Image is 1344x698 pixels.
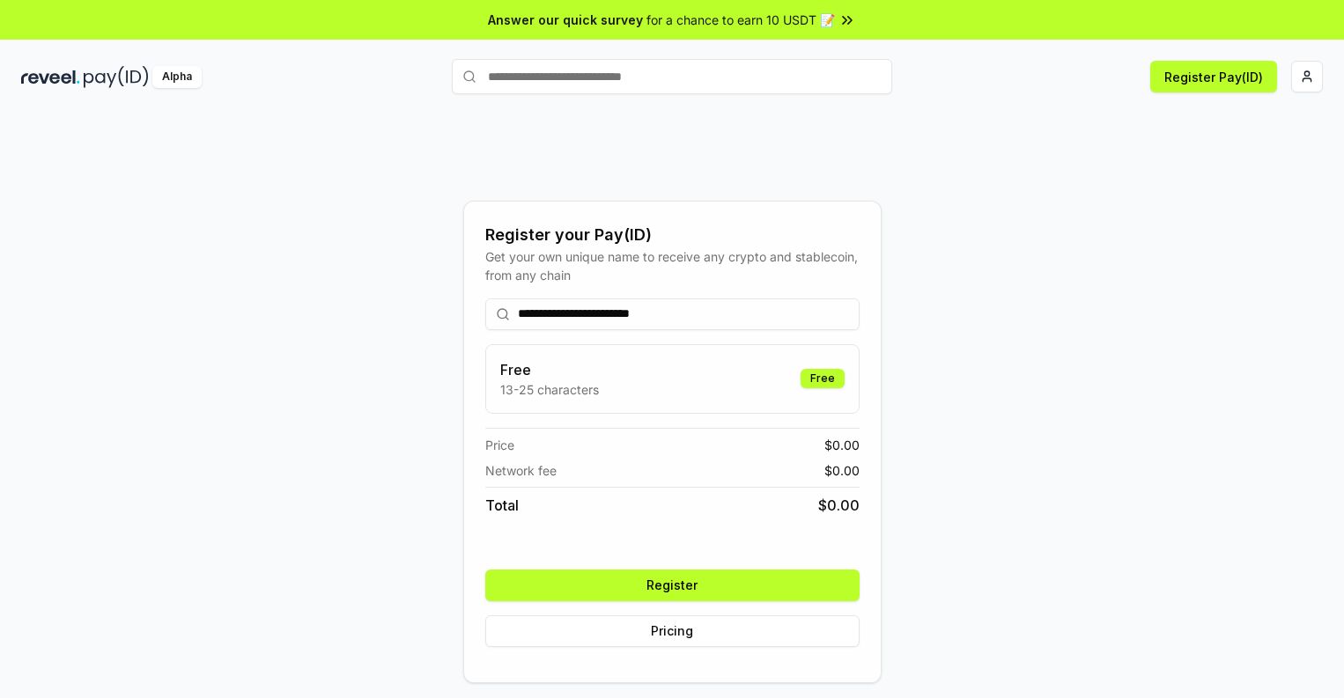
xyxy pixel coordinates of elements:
[485,223,860,247] div: Register your Pay(ID)
[485,615,860,647] button: Pricing
[152,66,202,88] div: Alpha
[21,66,80,88] img: reveel_dark
[485,569,860,601] button: Register
[824,461,860,480] span: $ 0.00
[500,359,599,380] h3: Free
[646,11,835,29] span: for a chance to earn 10 USDT 📝
[485,436,514,454] span: Price
[824,436,860,454] span: $ 0.00
[485,247,860,284] div: Get your own unique name to receive any crypto and stablecoin, from any chain
[1150,61,1277,92] button: Register Pay(ID)
[84,66,149,88] img: pay_id
[488,11,643,29] span: Answer our quick survey
[801,369,845,388] div: Free
[485,461,557,480] span: Network fee
[500,380,599,399] p: 13-25 characters
[485,495,519,516] span: Total
[818,495,860,516] span: $ 0.00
